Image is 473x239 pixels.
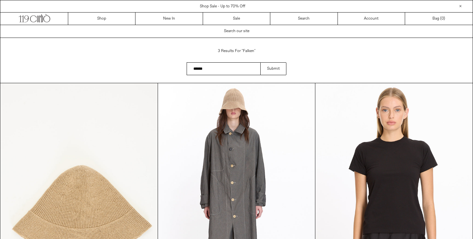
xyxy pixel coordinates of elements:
[203,13,270,25] a: Sale
[441,16,445,22] span: )
[187,46,286,57] h1: 3 results for "falken"
[187,62,260,75] input: Search
[405,13,472,25] a: Bag ()
[270,13,338,25] a: Search
[224,29,249,34] span: Search our site
[338,13,405,25] a: Account
[68,13,135,25] a: Shop
[200,4,245,9] a: Shop Sale - Up to 70% Off
[135,13,203,25] a: New In
[441,16,444,21] span: 0
[260,62,286,75] button: Submit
